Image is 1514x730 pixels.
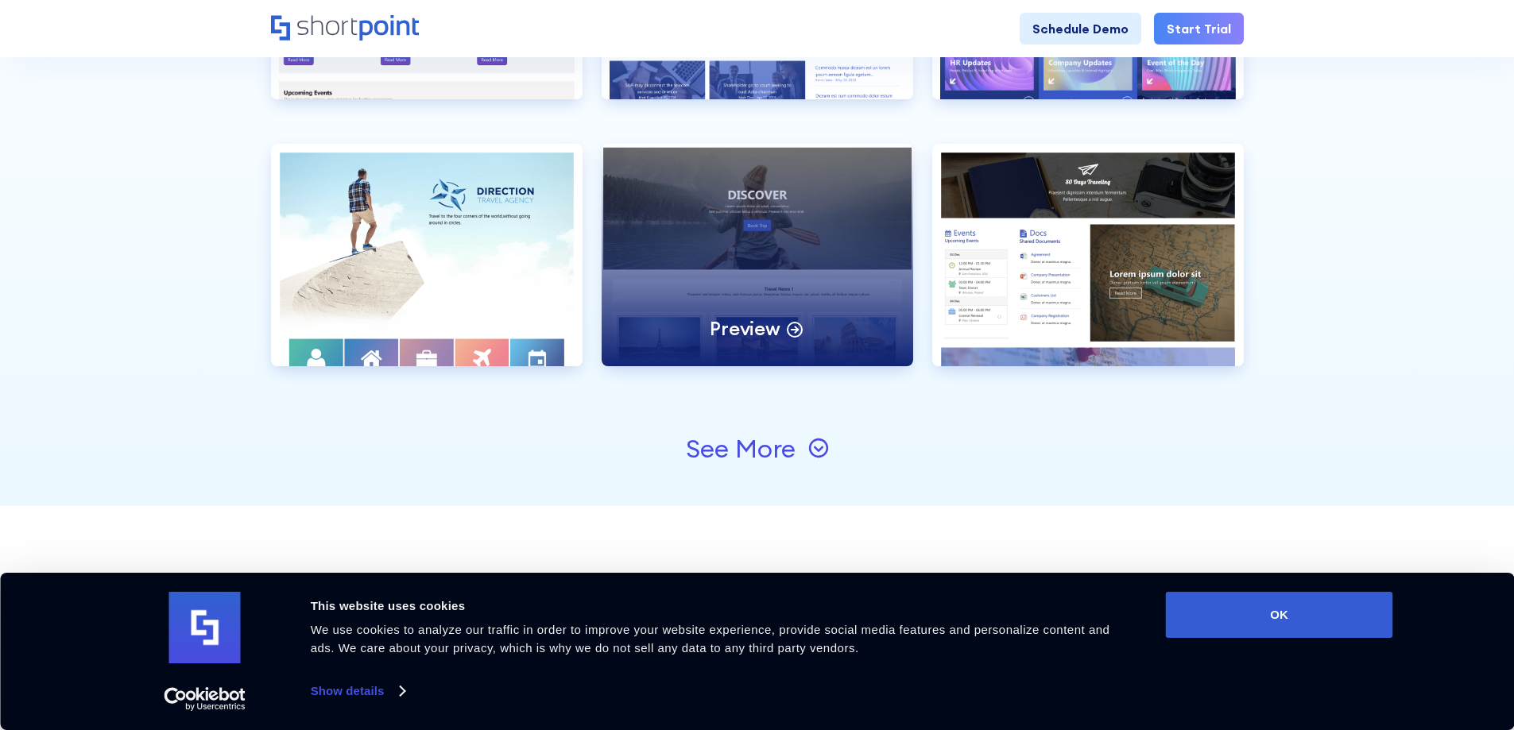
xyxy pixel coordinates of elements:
span: We use cookies to analyze our traffic in order to improve your website experience, provide social... [311,623,1110,655]
div: See More [686,436,796,462]
a: Start Trial [1154,13,1244,44]
p: Preview [710,316,780,341]
div: This website uses cookies [311,597,1130,616]
a: News Portal 4Preview [602,144,913,392]
iframe: Chat Widget [1228,546,1514,730]
img: logo [169,592,241,663]
a: Home [271,15,419,42]
a: News Portal 3 [271,144,583,392]
a: Schedule Demo [1020,13,1141,44]
a: Usercentrics Cookiebot - opens in a new window [135,687,274,711]
button: OK [1166,592,1393,638]
a: Show details [311,679,405,703]
a: News Portal 5 [932,144,1244,392]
